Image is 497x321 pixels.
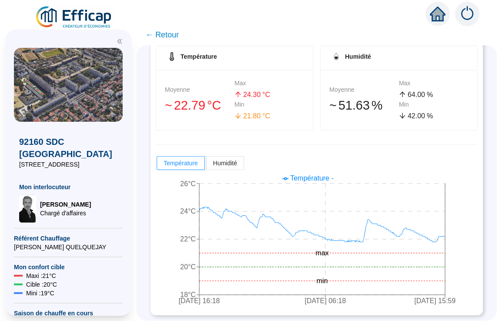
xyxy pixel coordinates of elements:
tspan: [DATE] 15:59 [414,298,456,305]
span: Maxi : 21 °C [26,271,56,280]
span: home [430,6,446,22]
span: 42 [408,112,416,120]
span: .00 [416,91,425,98]
img: Chargé d'affaires [19,195,37,223]
span: °C [207,96,221,115]
span: 92160 SDC [GEOGRAPHIC_DATA] [19,136,118,160]
tspan: 20°C [180,264,196,271]
div: Moyenne [165,85,235,94]
span: 21 [243,112,251,120]
span: 24 [243,91,251,98]
span: Mini : 19 °C [26,289,54,298]
img: efficap energie logo [35,5,114,30]
span: [STREET_ADDRESS] [19,160,118,169]
span: Température [181,53,217,60]
tspan: 18°C [180,291,196,299]
span: Mon confort cible [14,263,123,271]
span: Saison de chauffe en cours [14,309,123,318]
span: 󠁾~ [165,96,172,115]
span: 󠁾~ [329,96,337,115]
span: °C [262,111,270,121]
tspan: [DATE] 06:18 [305,298,346,305]
span: Humidité [213,160,237,167]
tspan: min [317,278,328,285]
span: Température [164,160,198,167]
span: arrow-down [399,112,406,119]
span: Chargé d'affaires [40,209,91,217]
span: [PERSON_NAME] [40,200,91,209]
span: Cible : 20 °C [26,280,57,289]
span: arrow-down [235,112,242,119]
span: arrow-up [235,91,242,98]
span: ← Retour [145,29,179,41]
tspan: max [316,250,329,257]
span: % [427,90,433,100]
span: °C [262,90,270,100]
div: Max [399,79,469,88]
tspan: 22°C [180,236,196,243]
span: % [427,111,433,121]
tspan: 24°C [180,208,196,215]
span: arrow-up [399,91,406,98]
span: .80 [251,112,261,120]
span: double-left [117,38,123,44]
tspan: 26°C [180,180,196,187]
span: Température - [290,174,334,182]
span: .63 [353,98,370,112]
span: 51 [339,98,353,112]
span: .79 [188,98,205,112]
span: 64 [408,91,416,98]
span: Mon interlocuteur [19,183,118,191]
span: % [372,96,383,115]
span: .00 [416,112,425,120]
span: Référent Chauffage [14,234,123,243]
span: Humidité [345,53,371,60]
div: Min [399,100,469,109]
div: Moyenne [329,85,399,94]
span: .30 [251,91,261,98]
img: alerts [455,2,480,26]
tspan: [DATE] 16:18 [179,298,220,305]
span: [PERSON_NAME] QUELQUEJAY [14,243,123,251]
div: Min [235,100,304,109]
span: 22 [174,98,188,112]
div: Max [235,79,304,88]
